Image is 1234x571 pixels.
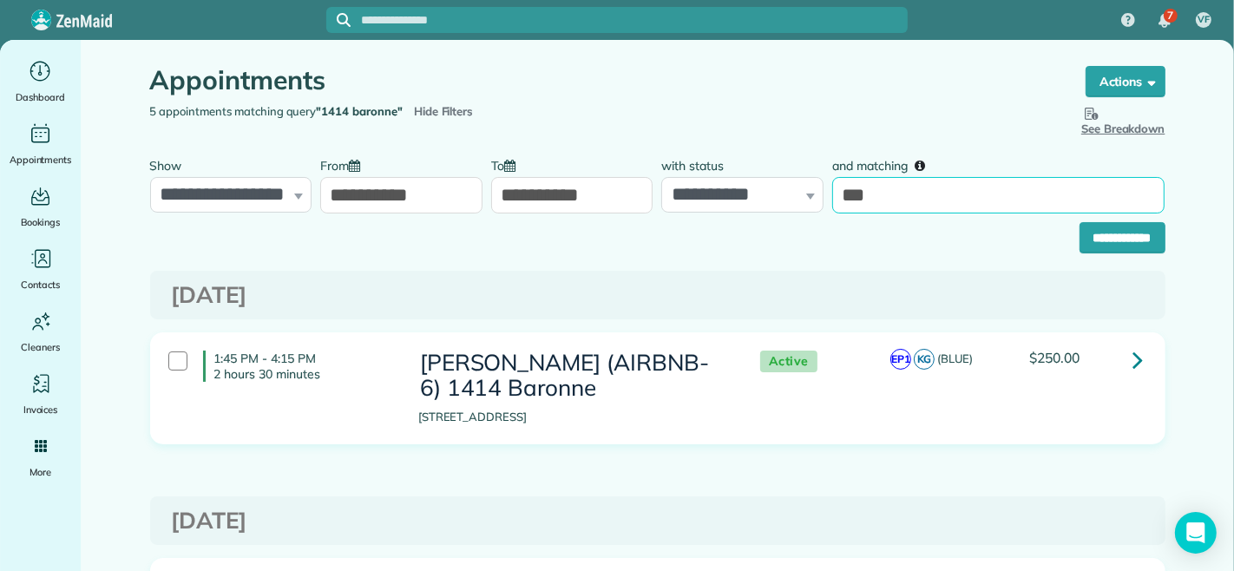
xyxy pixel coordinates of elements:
a: Cleaners [7,307,74,356]
span: Hide Filters [414,103,474,121]
span: More [30,463,51,481]
a: Bookings [7,182,74,231]
span: $250.00 [1029,349,1080,366]
span: Bookings [21,213,61,231]
h4: 1:45 PM - 4:15 PM [203,351,392,382]
span: Contacts [21,276,60,293]
p: [STREET_ADDRESS] [418,409,725,426]
span: Appointments [10,151,72,168]
h3: [DATE] [172,509,1144,534]
button: Actions [1086,66,1165,97]
p: 2 hours 30 minutes [214,366,392,382]
span: Cleaners [21,338,60,356]
a: Contacts [7,245,74,293]
span: Dashboard [16,89,65,106]
span: Active [760,351,817,372]
span: Invoices [23,401,58,418]
strong: "1414 baronne" [316,104,402,118]
svg: Focus search [337,13,351,27]
span: EP1 [890,349,911,370]
h3: [PERSON_NAME] (AIRBNB-6) 1414 Baronne [418,351,725,400]
label: To [491,148,524,180]
div: 7 unread notifications [1146,2,1183,40]
a: Invoices [7,370,74,418]
span: VF [1198,13,1210,27]
h3: [DATE] [172,283,1144,308]
a: Hide Filters [414,104,474,118]
span: (BLUE) [937,351,973,365]
button: See Breakdown [1081,103,1165,138]
a: Dashboard [7,57,74,106]
span: KG [914,349,935,370]
span: 7 [1167,9,1173,23]
div: Open Intercom Messenger [1175,512,1217,554]
h1: Appointments [150,66,1053,95]
label: and matching [832,148,937,180]
span: See Breakdown [1081,103,1165,135]
a: Appointments [7,120,74,168]
button: Focus search [326,13,351,27]
label: From [320,148,369,180]
div: 5 appointments matching query [137,103,658,121]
